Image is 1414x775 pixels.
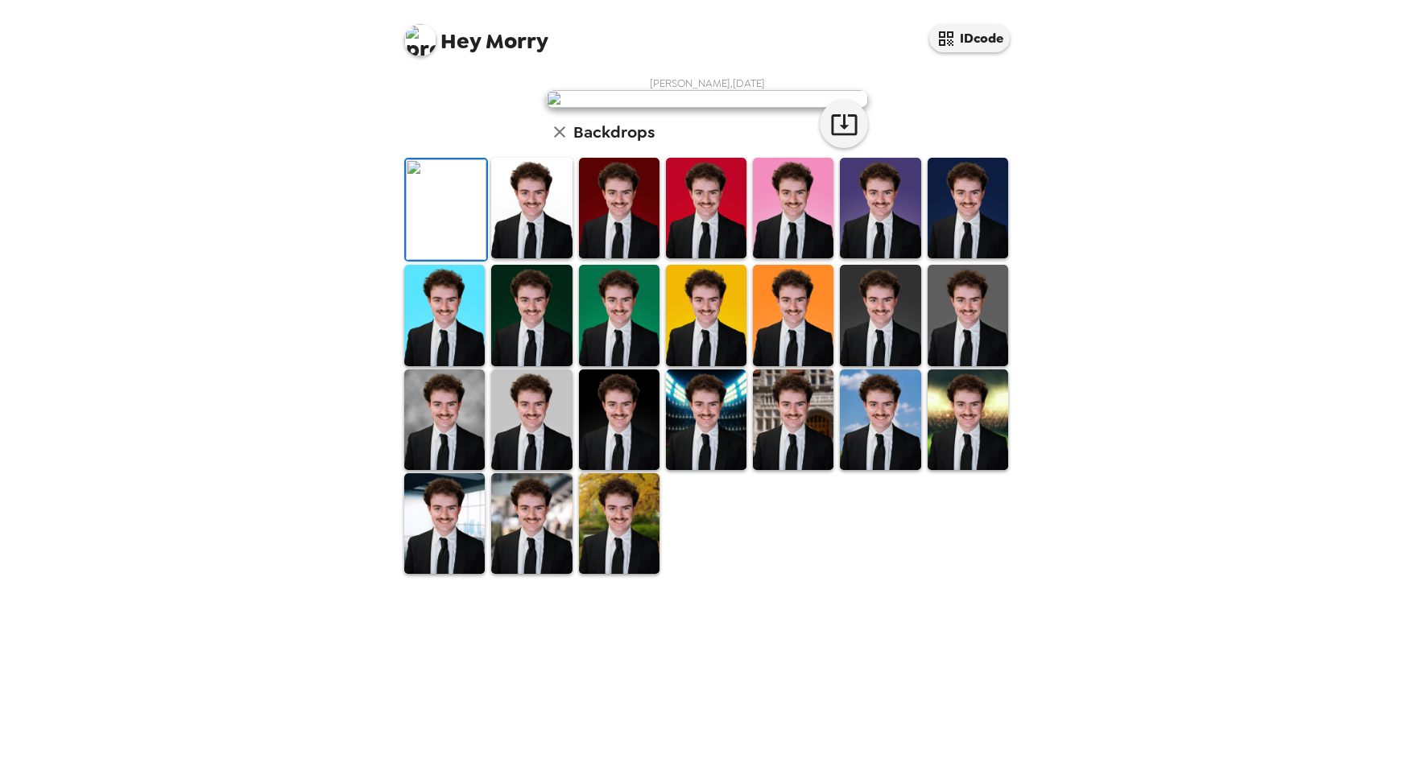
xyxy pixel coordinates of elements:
span: Morry [404,16,548,52]
img: profile pic [404,24,436,56]
span: Hey [440,27,481,56]
h6: Backdrops [573,119,655,145]
span: [PERSON_NAME] , [DATE] [650,76,765,90]
img: user [546,90,868,108]
img: Original [406,159,486,260]
button: IDcode [929,24,1010,52]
